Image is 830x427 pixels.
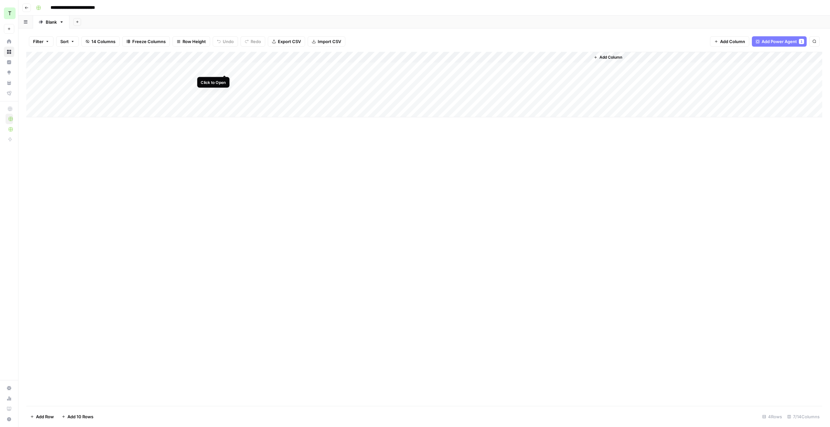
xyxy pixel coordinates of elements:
[29,36,53,47] button: Filter
[241,36,265,47] button: Redo
[799,39,804,44] div: 1
[56,36,79,47] button: Sort
[4,88,14,98] a: Flightpath
[710,36,749,47] button: Add Column
[46,19,57,25] div: Blank
[4,404,14,414] a: Learning Hub
[278,38,301,45] span: Export CSV
[599,54,622,60] span: Add Column
[33,16,69,29] a: Blank
[4,383,14,393] a: Settings
[308,36,345,47] button: Import CSV
[36,413,54,420] span: Add Row
[4,67,14,78] a: Opportunities
[183,38,206,45] span: Row Height
[4,414,14,424] button: Help + Support
[122,36,170,47] button: Freeze Columns
[4,47,14,57] a: Browse
[251,38,261,45] span: Redo
[591,53,625,62] button: Add Column
[4,5,14,21] button: Workspace: Treatwell
[4,78,14,88] a: Your Data
[8,9,11,17] span: T
[760,411,785,422] div: 4 Rows
[4,57,14,67] a: Insights
[318,38,341,45] span: Import CSV
[26,411,58,422] button: Add Row
[4,393,14,404] a: Usage
[800,39,802,44] span: 1
[172,36,210,47] button: Row Height
[268,36,305,47] button: Export CSV
[67,413,93,420] span: Add 10 Rows
[132,38,166,45] span: Freeze Columns
[720,38,745,45] span: Add Column
[81,36,120,47] button: 14 Columns
[762,38,797,45] span: Add Power Agent
[752,36,807,47] button: Add Power Agent1
[201,79,226,85] div: Click to Open
[58,411,97,422] button: Add 10 Rows
[60,38,69,45] span: Sort
[223,38,234,45] span: Undo
[33,38,43,45] span: Filter
[4,36,14,47] a: Home
[785,411,822,422] div: 7/14 Columns
[91,38,115,45] span: 14 Columns
[213,36,238,47] button: Undo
